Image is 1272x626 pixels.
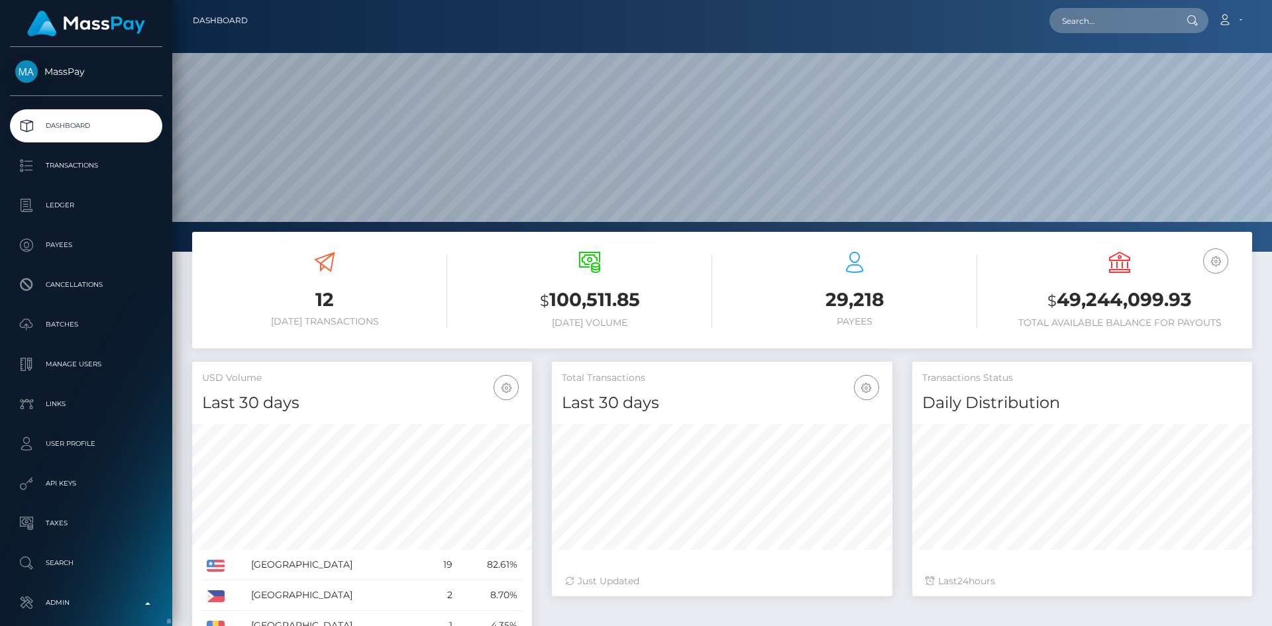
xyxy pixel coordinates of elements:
span: 24 [957,575,969,587]
h5: Transactions Status [922,372,1242,385]
p: Links [15,394,157,414]
a: User Profile [10,427,162,460]
p: Ledger [15,195,157,215]
p: Dashboard [15,116,157,136]
a: Payees [10,229,162,262]
div: Just Updated [565,574,878,588]
td: [GEOGRAPHIC_DATA] [246,580,427,611]
a: Taxes [10,507,162,540]
a: Transactions [10,149,162,182]
a: Dashboard [10,109,162,142]
img: MassPay [15,60,38,83]
h6: Payees [732,316,977,327]
a: Dashboard [193,7,248,34]
p: Admin [15,593,157,613]
a: Links [10,388,162,421]
p: Cancellations [15,275,157,295]
h6: [DATE] Volume [467,317,712,329]
h6: Total Available Balance for Payouts [997,317,1242,329]
h3: 29,218 [732,287,977,313]
a: Cancellations [10,268,162,301]
p: Manage Users [15,354,157,374]
img: PH.png [207,590,225,602]
h6: [DATE] Transactions [202,316,447,327]
img: MassPay Logo [27,11,145,36]
h3: 12 [202,287,447,313]
h5: USD Volume [202,372,522,385]
p: Search [15,553,157,573]
input: Search... [1049,8,1174,33]
td: 19 [427,550,458,580]
p: API Keys [15,474,157,494]
p: Taxes [15,513,157,533]
td: 82.61% [457,550,522,580]
a: Manage Users [10,348,162,381]
span: MassPay [10,66,162,78]
a: Search [10,547,162,580]
img: US.png [207,560,225,572]
small: $ [540,291,549,310]
a: API Keys [10,467,162,500]
small: $ [1047,291,1057,310]
h4: Last 30 days [202,391,522,415]
td: 8.70% [457,580,522,611]
p: Batches [15,315,157,335]
p: Payees [15,235,157,255]
p: Transactions [15,156,157,176]
p: User Profile [15,434,157,454]
td: [GEOGRAPHIC_DATA] [246,550,427,580]
h3: 100,511.85 [467,287,712,314]
a: Ledger [10,189,162,222]
h3: 49,244,099.93 [997,287,1242,314]
a: Admin [10,586,162,619]
td: 2 [427,580,458,611]
h5: Total Transactions [562,372,882,385]
a: Batches [10,308,162,341]
h4: Last 30 days [562,391,882,415]
h4: Daily Distribution [922,391,1242,415]
div: Last hours [926,574,1239,588]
